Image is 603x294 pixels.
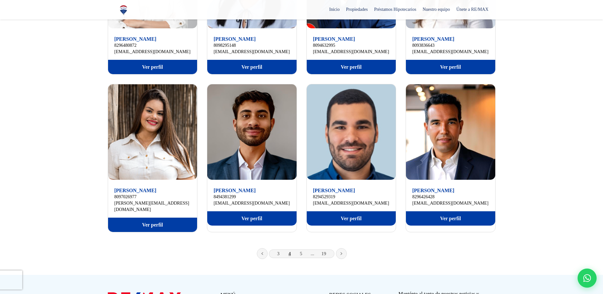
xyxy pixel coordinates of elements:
a: 8093836643 [412,42,489,49]
a: Ver perfil [406,60,495,74]
a: [EMAIL_ADDRESS][DOMAIN_NAME] [412,200,489,206]
img: Diego Isaac [207,84,297,180]
a: 8098295148 [214,42,290,49]
a: 5 [300,251,302,256]
span: Propiedades [343,5,371,14]
a: 3 [277,251,280,256]
a: [EMAIL_ADDRESS][DOMAIN_NAME] [412,49,489,55]
span: Inicio [326,5,343,14]
a: Ver perfil [207,211,297,226]
a: [PERSON_NAME] [214,188,256,193]
img: Diana Pichardo [108,84,197,180]
a: 4 [289,251,291,256]
img: Diego Pimentel [307,84,396,180]
img: Logo de REMAX [118,4,129,16]
a: [PERSON_NAME] [313,36,355,42]
img: Edinson Lora [406,84,495,180]
a: Ver perfil [307,211,396,226]
a: [PERSON_NAME] [114,36,156,42]
a: 8294529319 [313,194,390,200]
a: [EMAIL_ADDRESS][DOMAIN_NAME] [313,49,390,55]
a: [PERSON_NAME] [412,188,454,193]
a: 8094632995 [313,42,390,49]
a: Ver perfil [207,60,297,74]
a: [EMAIL_ADDRESS][DOMAIN_NAME] [214,49,290,55]
span: Únete a RE/MAX [453,5,491,14]
a: 8097026977 [114,194,191,200]
a: Ver perfil [108,60,197,74]
a: [EMAIL_ADDRESS][DOMAIN_NAME] [214,200,290,206]
a: 8296480872 [114,42,191,49]
span: Préstamos Hipotecarios [371,5,420,14]
a: [PERSON_NAME][EMAIL_ADDRESS][DOMAIN_NAME] [114,200,191,213]
a: 19 [321,251,326,256]
a: [PERSON_NAME] [313,188,355,193]
a: 8494381299 [214,194,290,200]
a: [PERSON_NAME] [214,36,256,42]
a: Ver perfil [406,211,495,226]
a: Ver perfil [108,218,197,232]
span: Nuestro equipo [419,5,453,14]
a: Ver perfil [307,60,396,74]
a: 8296426428 [412,194,489,200]
a: [PERSON_NAME] [114,188,156,193]
a: ... [311,251,314,256]
a: [EMAIL_ADDRESS][DOMAIN_NAME] [313,200,390,206]
a: [EMAIL_ADDRESS][DOMAIN_NAME] [114,49,191,55]
a: [PERSON_NAME] [412,36,454,42]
